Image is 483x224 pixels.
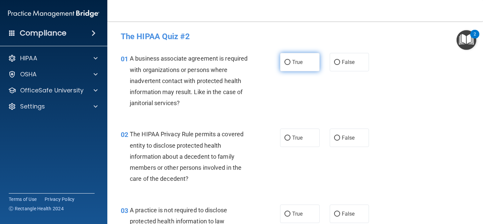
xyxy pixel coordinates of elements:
[130,131,244,182] span: The HIPAA Privacy Rule permits a covered entity to disclose protected health information about a ...
[20,54,37,62] p: HIPAA
[284,136,290,141] input: True
[8,86,98,94] a: OfficeSafe University
[8,102,98,110] a: Settings
[8,54,98,62] a: HIPAA
[121,131,128,139] span: 02
[20,86,84,94] p: OfficeSafe University
[130,55,248,106] span: A business associate agreement is required with organizations or persons where inadvertent contac...
[334,212,340,217] input: False
[20,28,66,38] h4: Compliance
[342,135,355,141] span: False
[334,136,340,141] input: False
[20,70,37,78] p: OSHA
[8,70,98,78] a: OSHA
[45,196,75,203] a: Privacy Policy
[457,30,476,50] button: Open Resource Center, 2 new notifications
[292,211,303,217] span: True
[121,207,128,215] span: 03
[9,196,37,203] a: Terms of Use
[342,211,355,217] span: False
[284,60,290,65] input: True
[292,59,303,65] span: True
[334,60,340,65] input: False
[8,7,99,20] img: PMB logo
[342,59,355,65] span: False
[292,135,303,141] span: True
[121,55,128,63] span: 01
[121,32,470,41] h4: The HIPAA Quiz #2
[20,102,45,110] p: Settings
[474,34,476,43] div: 2
[9,205,64,212] span: Ⓒ Rectangle Health 2024
[284,212,290,217] input: True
